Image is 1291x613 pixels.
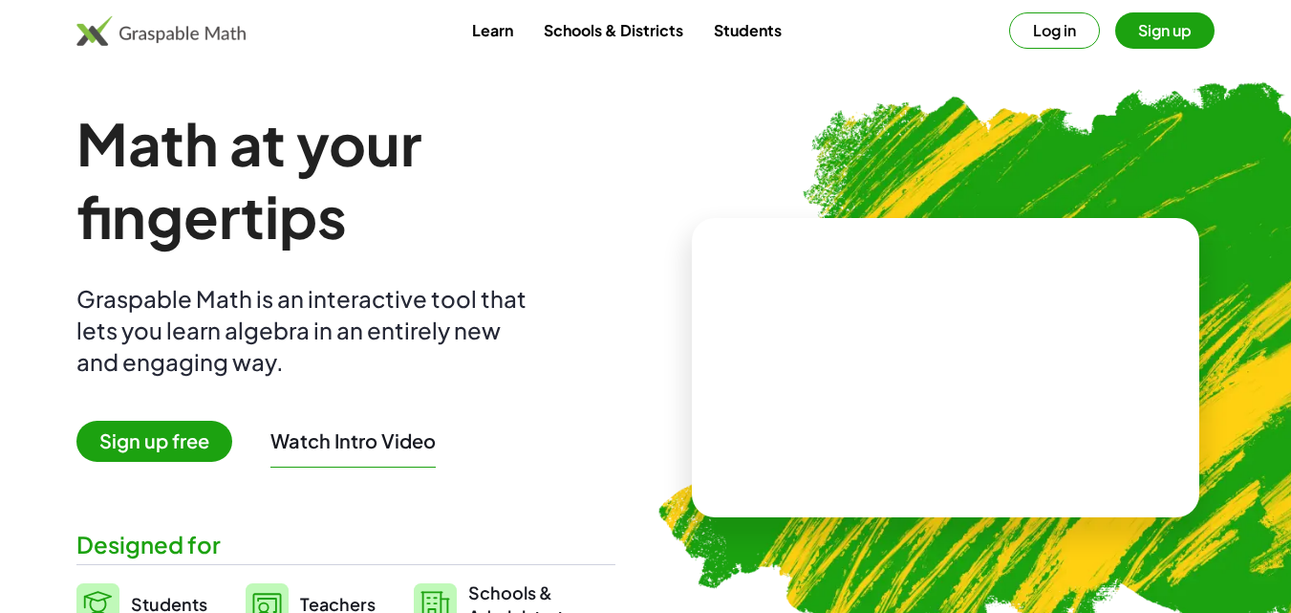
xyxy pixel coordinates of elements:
[1115,12,1215,49] button: Sign up
[528,12,699,48] a: Schools & Districts
[457,12,528,48] a: Learn
[76,283,535,378] div: Graspable Math is an interactive tool that lets you learn algebra in an entirely new and engaging...
[802,296,1088,439] video: What is this? This is dynamic math notation. Dynamic math notation plays a central role in how Gr...
[699,12,797,48] a: Students
[1009,12,1100,49] button: Log in
[76,421,232,462] span: Sign up free
[76,529,615,560] div: Designed for
[270,428,436,453] button: Watch Intro Video
[76,107,615,252] h1: Math at your fingertips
